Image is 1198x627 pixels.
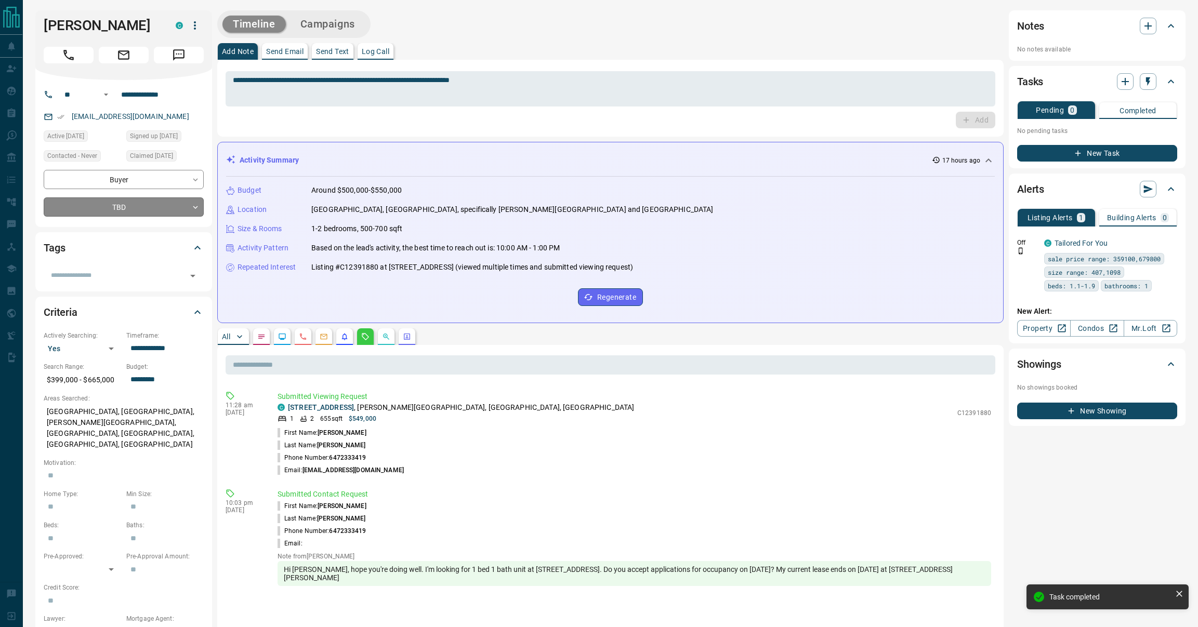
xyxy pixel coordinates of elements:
span: [PERSON_NAME] [318,429,366,436]
span: Email [99,47,149,63]
h2: Alerts [1017,181,1044,197]
a: Condos [1070,320,1124,337]
span: [EMAIL_ADDRESS][DOMAIN_NAME] [302,466,404,474]
span: Contacted - Never [47,151,97,161]
span: 6472333419 [329,527,366,535]
p: First Name: [278,428,366,437]
svg: Push Notification Only [1017,247,1024,255]
button: New Task [1017,145,1177,162]
div: Alerts [1017,177,1177,202]
p: Repeated Interest [238,262,296,273]
p: 1 [1079,214,1083,221]
p: Areas Searched: [44,394,204,403]
span: Signed up [DATE] [130,131,178,141]
p: Based on the lead's activity, the best time to reach out is: 10:00 AM - 1:00 PM [311,243,560,254]
p: Submitted Viewing Request [278,391,991,402]
svg: Calls [299,332,307,341]
p: 11:28 am [226,402,262,409]
p: First Name: [278,501,366,511]
h2: Showings [1017,356,1061,372]
p: Add Note [222,48,254,55]
a: [STREET_ADDRESS] [288,403,354,411]
p: Beds: [44,521,121,530]
p: Phone Number: [278,453,366,462]
p: Pre-Approval Amount: [126,552,204,561]
button: New Showing [1017,403,1177,419]
div: TBD [44,197,204,217]
p: 655 sqft [320,414,343,423]
p: C12391880 [957,408,991,418]
p: Last Name: [278,441,366,450]
span: Claimed [DATE] [130,151,173,161]
div: Activity Summary17 hours ago [226,151,995,170]
button: Open [186,269,200,283]
p: Listing Alerts [1028,214,1073,221]
svg: Email Verified [57,113,64,121]
p: Location [238,204,267,215]
a: Mr.Loft [1124,320,1177,337]
p: [DATE] [226,409,262,416]
p: 1-2 bedrooms, 500-700 sqft [311,223,402,234]
svg: Requests [361,332,370,341]
h1: [PERSON_NAME] [44,17,160,34]
p: Budget [238,185,261,196]
svg: Notes [257,332,266,341]
p: Lawyer: [44,614,121,623]
p: Pending [1036,106,1064,114]
p: Timeframe: [126,331,204,340]
span: size range: 407,1098 [1048,267,1121,277]
p: Credit Score: [44,583,204,592]
p: Log Call [362,48,389,55]
p: Submitted Contact Request [278,489,991,500]
textarea: To enrich screen reader interactions, please activate Accessibility in Grammarly extension settings [233,76,988,102]
svg: Opportunities [382,332,390,341]
button: Campaigns [290,16,365,33]
span: 6472333419 [329,454,366,461]
div: Mon Sep 15 2025 [44,130,121,145]
svg: Lead Browsing Activity [278,332,286,341]
p: Send Text [316,48,349,55]
p: 1 [290,414,294,423]
p: Budget: [126,362,204,371]
p: Search Range: [44,362,121,371]
span: Active [DATE] [47,131,84,141]
div: Hi [PERSON_NAME], hope you're doing well. I'm looking for 1 bed 1 bath unit at [STREET_ADDRESS]. ... [278,561,991,586]
p: Note from [PERSON_NAME] [278,553,991,560]
a: Tailored For You [1055,239,1108,247]
p: Min Size: [126,489,204,499]
p: No notes available [1017,45,1177,54]
p: Email: [278,465,404,475]
p: Motivation: [44,458,204,468]
svg: Listing Alerts [340,332,349,341]
div: Notes [1017,14,1177,38]
p: Home Type: [44,489,121,499]
div: condos.ca [176,22,183,29]
p: Completed [1120,107,1156,114]
div: Thu Oct 22 2020 [126,150,204,165]
div: Task completed [1049,593,1171,601]
span: [PERSON_NAME] [318,502,366,510]
p: Email: [278,539,302,548]
p: Last Name: [278,514,366,523]
p: 10:03 pm [226,499,262,506]
p: Building Alerts [1107,214,1156,221]
p: Phone Number: [278,526,366,536]
button: Regenerate [578,288,643,306]
div: condos.ca [1044,239,1051,247]
span: beds: 1.1-1.9 [1048,281,1095,291]
div: Tags [44,235,204,260]
div: condos.ca [278,404,285,411]
p: Actively Searching: [44,331,121,340]
p: Baths: [126,521,204,530]
div: Thu Oct 22 2020 [126,130,204,145]
p: Send Email [266,48,304,55]
p: [GEOGRAPHIC_DATA], [GEOGRAPHIC_DATA], specifically [PERSON_NAME][GEOGRAPHIC_DATA] and [GEOGRAPHIC... [311,204,714,215]
p: 0 [1163,214,1167,221]
a: Property [1017,320,1071,337]
p: Off [1017,238,1038,247]
span: [PERSON_NAME] [317,442,365,449]
p: $549,000 [349,414,376,423]
p: 2 [310,414,314,423]
a: [EMAIL_ADDRESS][DOMAIN_NAME] [72,112,189,121]
p: $399,000 - $665,000 [44,371,121,389]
